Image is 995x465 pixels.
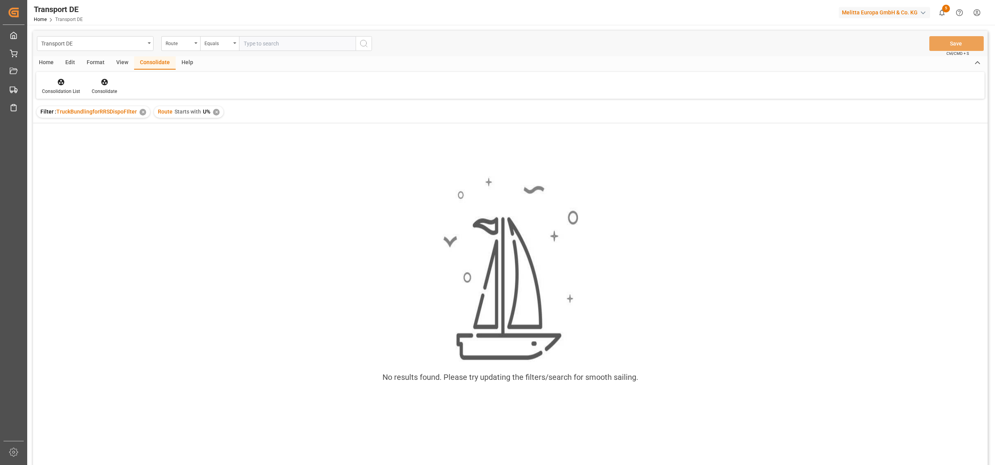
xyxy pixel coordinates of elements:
[92,88,117,95] div: Consolidate
[356,36,372,51] button: search button
[59,56,81,70] div: Edit
[40,108,56,115] span: Filter :
[34,17,47,22] a: Home
[56,108,137,115] span: TruckBundlingforRRSDispoFIlter
[158,108,173,115] span: Route
[929,36,984,51] button: Save
[382,371,638,383] div: No results found. Please try updating the filters/search for smooth sailing.
[839,7,930,18] div: Melitta Europa GmbH & Co. KG
[41,38,145,48] div: Transport DE
[951,4,968,21] button: Help Center
[140,109,146,115] div: ✕
[33,56,59,70] div: Home
[942,5,950,12] span: 5
[239,36,356,51] input: Type to search
[946,51,969,56] span: Ctrl/CMD + S
[213,109,220,115] div: ✕
[176,56,199,70] div: Help
[81,56,110,70] div: Format
[166,38,192,47] div: Route
[134,56,176,70] div: Consolidate
[37,36,154,51] button: open menu
[442,176,578,362] img: smooth_sailing.jpeg
[42,88,80,95] div: Consolidation List
[839,5,933,20] button: Melitta Europa GmbH & Co. KG
[200,36,239,51] button: open menu
[204,38,231,47] div: Equals
[175,108,201,115] span: Starts with
[110,56,134,70] div: View
[933,4,951,21] button: show 5 new notifications
[34,3,83,15] div: Transport DE
[203,108,210,115] span: U%
[161,36,200,51] button: open menu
